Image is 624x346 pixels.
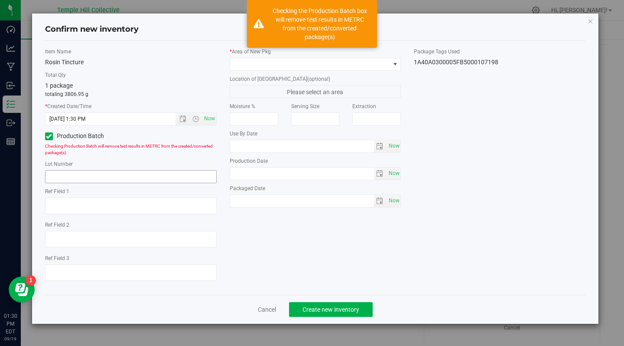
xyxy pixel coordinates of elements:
label: Area of New Pkg [230,48,401,56]
span: select [374,195,387,207]
span: 1 package [45,82,73,89]
label: Packaged Date [230,185,401,192]
iframe: Resource center unread badge [26,275,36,286]
span: Open the time view [188,115,203,122]
span: select [386,195,400,207]
label: Ref Field 1 [45,188,217,195]
label: Ref Field 3 [45,254,217,262]
span: select [386,168,400,180]
label: Moisture % [230,102,278,110]
div: 1A40A0300005FB5000107198 [414,58,585,67]
span: Open the date view [175,115,190,122]
span: Create new inventory [302,306,359,313]
span: Set Current date [202,112,217,125]
label: Item Name [45,48,217,56]
label: Production Date [230,157,401,165]
div: Checking the Production Batch box will remove test results in METRC from the created/converted pa... [269,7,370,41]
span: select [374,140,387,152]
label: Location of [GEOGRAPHIC_DATA] [230,75,401,83]
label: Package Tags Used [414,48,585,56]
label: Ref Field 2 [45,221,217,229]
label: Use By Date [230,130,401,138]
span: Set Current date [387,194,401,207]
span: Set Current date [387,140,401,152]
span: select [386,140,400,152]
p: totaling 3806.95 g [45,90,217,98]
span: Set Current date [387,167,401,180]
iframe: Resource center [9,277,35,303]
button: Create new inventory [289,302,373,317]
label: Extraction [352,102,401,110]
span: Checking Production Batch will remove test results in METRC from the created/converted package(s). [45,144,213,155]
label: Lot Number [45,160,217,168]
h4: Confirm new inventory [45,24,139,35]
div: Rosin Tincture [45,58,217,67]
span: (optional) [307,76,330,82]
a: Cancel [258,305,276,314]
span: select [374,168,387,180]
span: Please select an area [230,85,401,98]
label: Serving Size [291,102,340,110]
label: Total Qty [45,71,217,79]
label: Created Date/Time [45,102,217,110]
label: Production Batch [45,132,124,141]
